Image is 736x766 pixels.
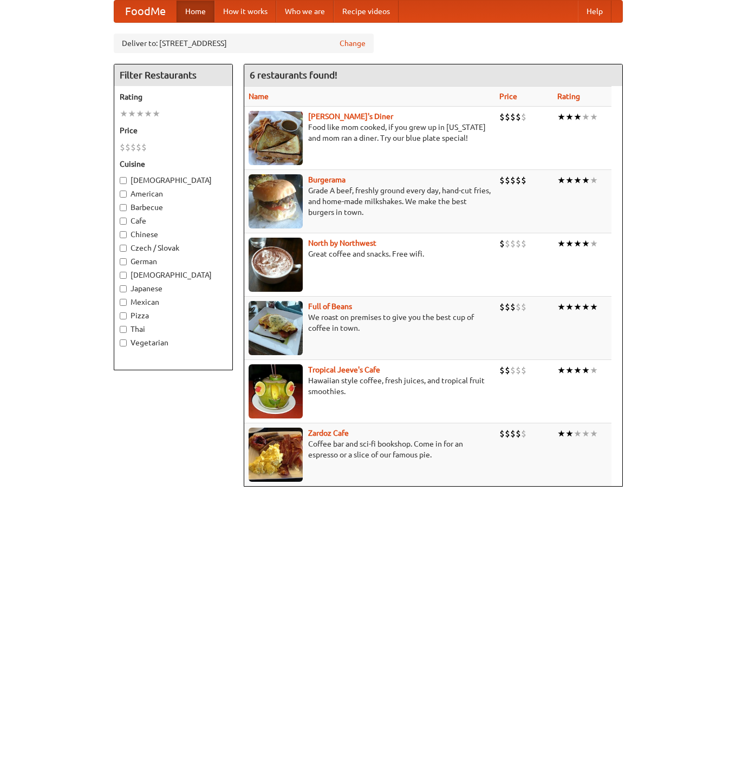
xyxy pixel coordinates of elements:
[499,92,517,101] a: Price
[308,112,393,121] a: [PERSON_NAME]'s Diner
[510,174,516,186] li: $
[120,297,227,307] label: Mexican
[136,108,144,120] li: ★
[510,111,516,123] li: $
[505,238,510,250] li: $
[120,272,127,279] input: [DEMOGRAPHIC_DATA]
[565,174,574,186] li: ★
[340,38,366,49] a: Change
[120,337,227,348] label: Vegetarian
[120,283,227,294] label: Japanese
[499,301,505,313] li: $
[590,111,598,123] li: ★
[565,111,574,123] li: ★
[499,364,505,376] li: $
[120,125,227,136] h5: Price
[505,301,510,313] li: $
[120,310,227,321] label: Pizza
[590,428,598,440] li: ★
[120,326,127,333] input: Thai
[505,428,510,440] li: $
[120,312,127,319] input: Pizza
[214,1,276,22] a: How it works
[308,429,349,437] b: Zardoz Cafe
[574,428,582,440] li: ★
[249,238,303,292] img: north.jpg
[120,243,227,253] label: Czech / Slovak
[516,111,521,123] li: $
[120,202,227,213] label: Barbecue
[249,375,491,397] p: Hawaiian style coffee, fresh juices, and tropical fruit smoothies.
[521,364,526,376] li: $
[505,364,510,376] li: $
[557,174,565,186] li: ★
[510,238,516,250] li: $
[120,339,127,346] input: Vegetarian
[249,248,491,259] p: Great coffee and snacks. Free wifi.
[249,185,491,218] p: Grade A beef, freshly ground every day, hand-cut fries, and home-made milkshakes. We make the bes...
[114,34,374,53] div: Deliver to: [STREET_ADDRESS]
[557,92,580,101] a: Rating
[308,239,376,247] a: North by Northwest
[499,111,505,123] li: $
[516,428,521,440] li: $
[120,204,127,211] input: Barbecue
[249,301,303,355] img: beans.jpg
[120,91,227,102] h5: Rating
[574,364,582,376] li: ★
[120,231,127,238] input: Chinese
[582,364,590,376] li: ★
[276,1,334,22] a: Who we are
[120,229,227,240] label: Chinese
[505,174,510,186] li: $
[516,238,521,250] li: $
[120,285,127,292] input: Japanese
[249,428,303,482] img: zardoz.jpg
[499,238,505,250] li: $
[120,159,227,169] h5: Cuisine
[590,174,598,186] li: ★
[120,218,127,225] input: Cafe
[590,364,598,376] li: ★
[249,111,303,165] img: sallys.jpg
[557,111,565,123] li: ★
[582,238,590,250] li: ★
[565,364,574,376] li: ★
[125,141,131,153] li: $
[521,301,526,313] li: $
[510,364,516,376] li: $
[308,302,352,311] a: Full of Beans
[114,1,177,22] a: FoodMe
[249,438,491,460] p: Coffee bar and sci-fi bookshop. Come in for an espresso or a slice of our famous pie.
[590,238,598,250] li: ★
[505,111,510,123] li: $
[249,92,269,101] a: Name
[582,428,590,440] li: ★
[308,175,346,184] a: Burgerama
[141,141,147,153] li: $
[557,301,565,313] li: ★
[516,174,521,186] li: $
[557,238,565,250] li: ★
[120,108,128,120] li: ★
[249,364,303,418] img: jeeves.jpg
[516,301,521,313] li: $
[578,1,611,22] a: Help
[120,256,227,267] label: German
[582,174,590,186] li: ★
[120,191,127,198] input: American
[120,141,125,153] li: $
[120,215,227,226] label: Cafe
[574,111,582,123] li: ★
[120,188,227,199] label: American
[120,270,227,280] label: [DEMOGRAPHIC_DATA]
[565,428,574,440] li: ★
[557,428,565,440] li: ★
[510,301,516,313] li: $
[249,174,303,228] img: burgerama.jpg
[521,174,526,186] li: $
[334,1,399,22] a: Recipe videos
